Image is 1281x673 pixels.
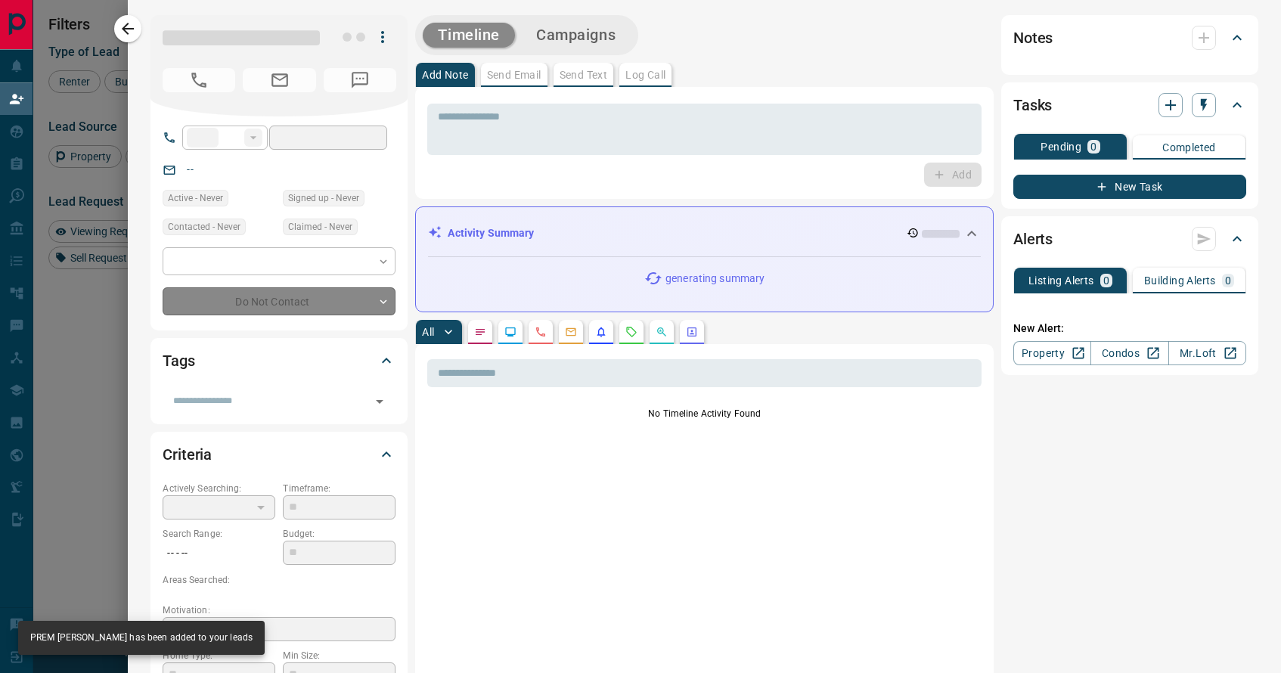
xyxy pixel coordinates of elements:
[283,527,395,541] p: Budget:
[422,327,434,337] p: All
[1162,142,1216,153] p: Completed
[163,527,275,541] p: Search Range:
[1028,275,1094,286] p: Listing Alerts
[422,70,468,80] p: Add Note
[665,271,765,287] p: generating summary
[625,326,637,338] svg: Requests
[686,326,698,338] svg: Agent Actions
[427,407,982,420] p: No Timeline Activity Found
[288,219,352,234] span: Claimed - Never
[1013,87,1246,123] div: Tasks
[30,625,253,650] div: PREM [PERSON_NAME] has been added to your leads
[474,326,486,338] svg: Notes
[1103,275,1109,286] p: 0
[504,326,516,338] svg: Lead Browsing Activity
[565,326,577,338] svg: Emails
[369,391,390,412] button: Open
[163,349,194,373] h2: Tags
[1090,341,1168,365] a: Condos
[163,442,212,467] h2: Criteria
[1013,93,1052,117] h2: Tasks
[1013,341,1091,365] a: Property
[1013,221,1246,257] div: Alerts
[535,326,547,338] svg: Calls
[521,23,631,48] button: Campaigns
[163,343,395,379] div: Tags
[1013,175,1246,199] button: New Task
[283,482,395,495] p: Timeframe:
[288,191,359,206] span: Signed up - Never
[187,163,193,175] a: --
[324,68,396,92] span: No Number
[595,326,607,338] svg: Listing Alerts
[1144,275,1216,286] p: Building Alerts
[283,649,395,662] p: Min Size:
[163,436,395,473] div: Criteria
[168,191,223,206] span: Active - Never
[1168,341,1246,365] a: Mr.Loft
[656,326,668,338] svg: Opportunities
[1041,141,1081,152] p: Pending
[163,541,275,566] p: -- - --
[1013,20,1246,56] div: Notes
[163,287,395,315] div: Do Not Contact
[1013,227,1053,251] h2: Alerts
[163,649,275,662] p: Home Type:
[1013,26,1053,50] h2: Notes
[163,573,395,587] p: Areas Searched:
[1013,321,1246,336] p: New Alert:
[1225,275,1231,286] p: 0
[1090,141,1096,152] p: 0
[163,68,235,92] span: No Number
[423,23,515,48] button: Timeline
[163,482,275,495] p: Actively Searching:
[448,225,534,241] p: Activity Summary
[168,219,240,234] span: Contacted - Never
[163,603,395,617] p: Motivation:
[428,219,981,247] div: Activity Summary
[243,68,315,92] span: No Email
